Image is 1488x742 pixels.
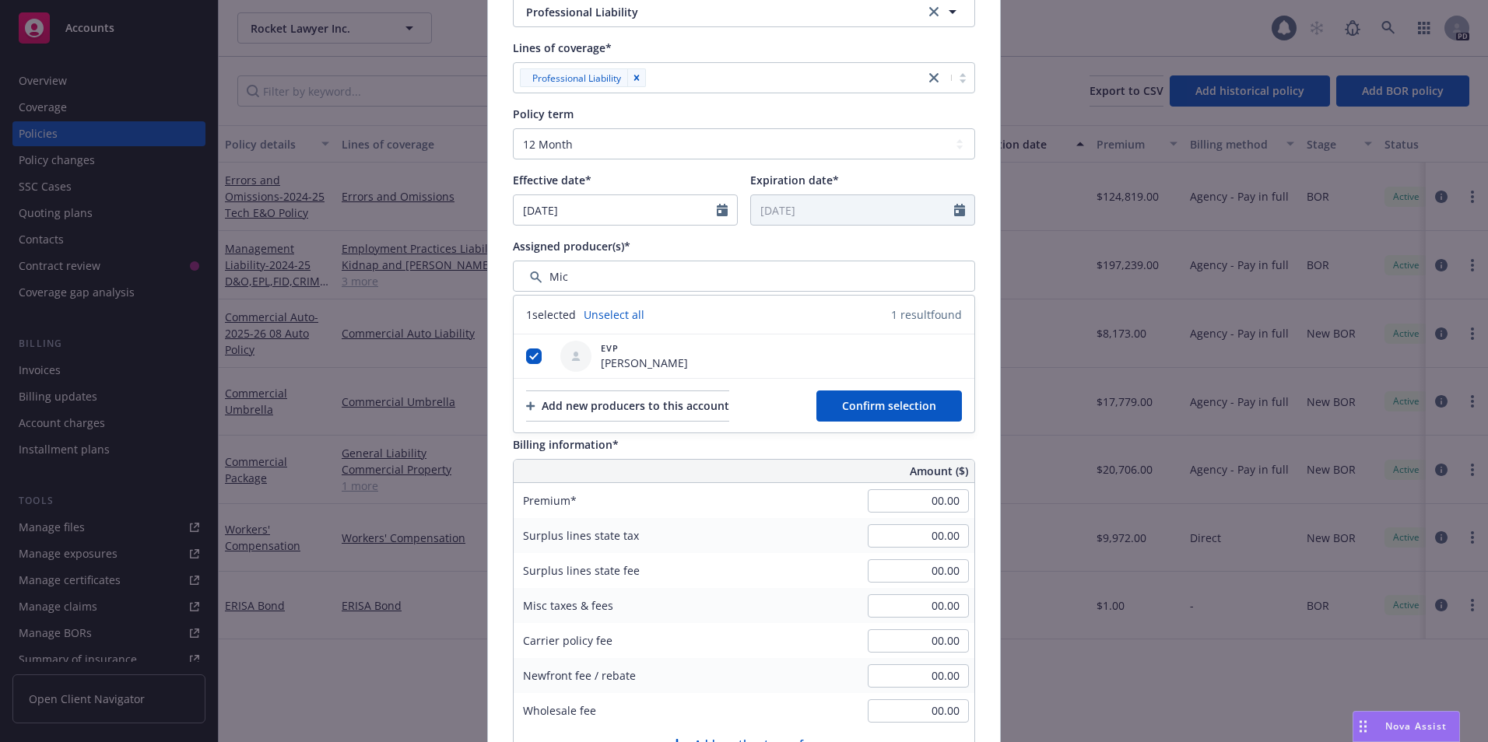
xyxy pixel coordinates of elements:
span: Carrier policy fee [523,633,612,648]
a: Unselect all [584,306,644,323]
span: Expiration date* [750,173,839,187]
span: [PERSON_NAME] [601,355,688,371]
input: 0.00 [868,664,969,688]
svg: Calendar [717,204,728,216]
div: Drag to move [1353,712,1373,741]
span: Lines of coverage* [513,40,612,55]
span: Professional Liability [526,70,621,86]
input: MM/DD/YYYY [751,195,954,225]
input: MM/DD/YYYY [514,195,717,225]
span: Surplus lines state fee [523,563,640,578]
span: Amount ($) [910,463,968,479]
div: Add new producers to this account [526,391,729,421]
input: 0.00 [868,699,969,723]
span: Effective date* [513,173,591,187]
input: 0.00 [868,524,969,548]
span: EVP [601,341,688,355]
span: 1 result found [891,306,962,323]
input: 0.00 [868,594,969,618]
button: Confirm selection [816,390,962,422]
span: Misc taxes & fees [523,598,613,613]
span: Nova Assist [1385,719,1447,733]
span: Professional Liability [532,70,621,86]
span: Billing information* [513,437,619,452]
input: Filter by keyword... [513,261,975,292]
span: Newfront fee / rebate [523,668,636,683]
input: 0.00 [868,559,969,583]
span: Premium [523,493,577,508]
span: Wholesale fee [523,703,596,718]
button: Nova Assist [1353,711,1460,742]
a: close [925,68,943,87]
svg: Calendar [954,204,965,216]
span: Policy term [513,107,574,121]
span: Professional Liability [526,4,901,20]
span: Confirm selection [842,398,936,413]
button: Add new producers to this account [526,390,729,422]
input: 0.00 [868,629,969,653]
div: Remove [object Object] [627,68,646,87]
span: Surplus lines state tax [523,528,639,543]
a: clear selection [925,2,943,21]
span: Assigned producer(s)* [513,239,630,254]
input: 0.00 [868,489,969,513]
span: 1 selected [526,306,576,323]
